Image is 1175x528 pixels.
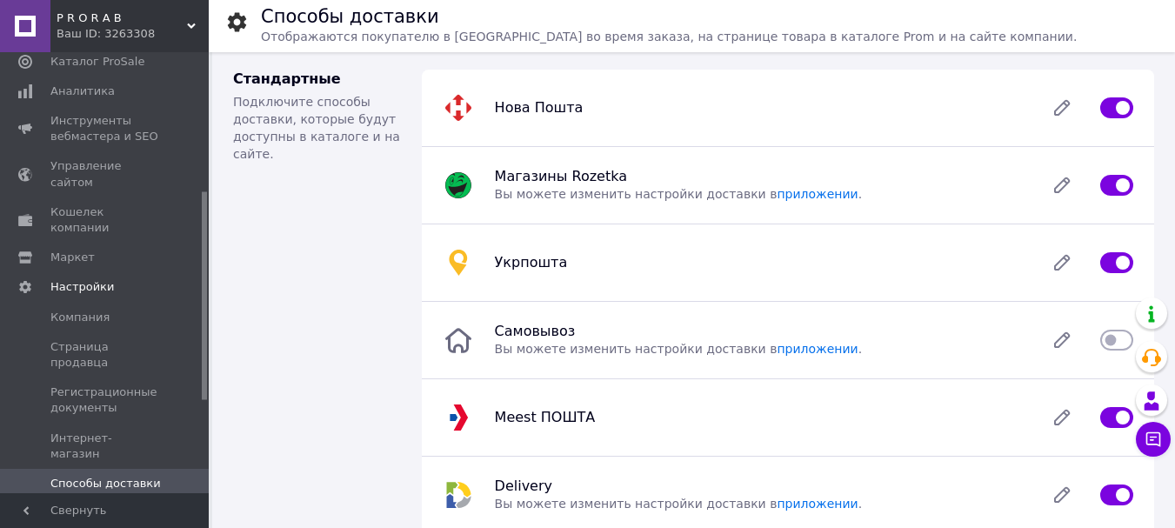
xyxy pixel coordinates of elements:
[50,113,161,144] span: Инструменты вебмастера и SEO
[50,84,115,99] span: Аналитика
[50,476,161,491] span: Способы доставки
[777,497,858,511] a: приложении
[50,384,161,416] span: Регистрационные документы
[495,187,863,201] span: Вы можете изменить настройки доставки в .
[495,409,596,425] span: Meest ПОШТА
[50,431,161,462] span: Интернет-магазин
[261,6,439,27] h1: Способы доставки
[50,158,161,190] span: Управление сайтом
[495,99,584,116] span: Нова Пошта
[495,497,863,511] span: Вы можете изменить настройки доставки в .
[495,254,568,271] span: Укрпошта
[495,342,863,356] span: Вы можете изменить настройки доставки в .
[495,323,576,339] span: Самовывоз
[50,204,161,236] span: Кошелек компании
[50,339,161,371] span: Страница продавца
[233,70,341,87] span: Стандартные
[50,279,114,295] span: Настройки
[495,168,627,184] span: Магазины Rozetka
[50,310,110,325] span: Компания
[50,54,144,70] span: Каталог ProSale
[57,26,209,42] div: Ваш ID: 3263308
[50,250,95,265] span: Маркет
[57,10,187,26] span: P R O R A B
[777,342,858,356] a: приложении
[495,478,552,494] span: Delivery
[261,30,1077,43] span: Отображаются покупателю в [GEOGRAPHIC_DATA] во время заказа, на странице товара в каталоге Prom и...
[1136,422,1171,457] button: Чат с покупателем
[777,187,858,201] a: приложении
[233,95,400,161] span: Подключите способы доставки, которые будут доступны в каталоге и на сайте.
